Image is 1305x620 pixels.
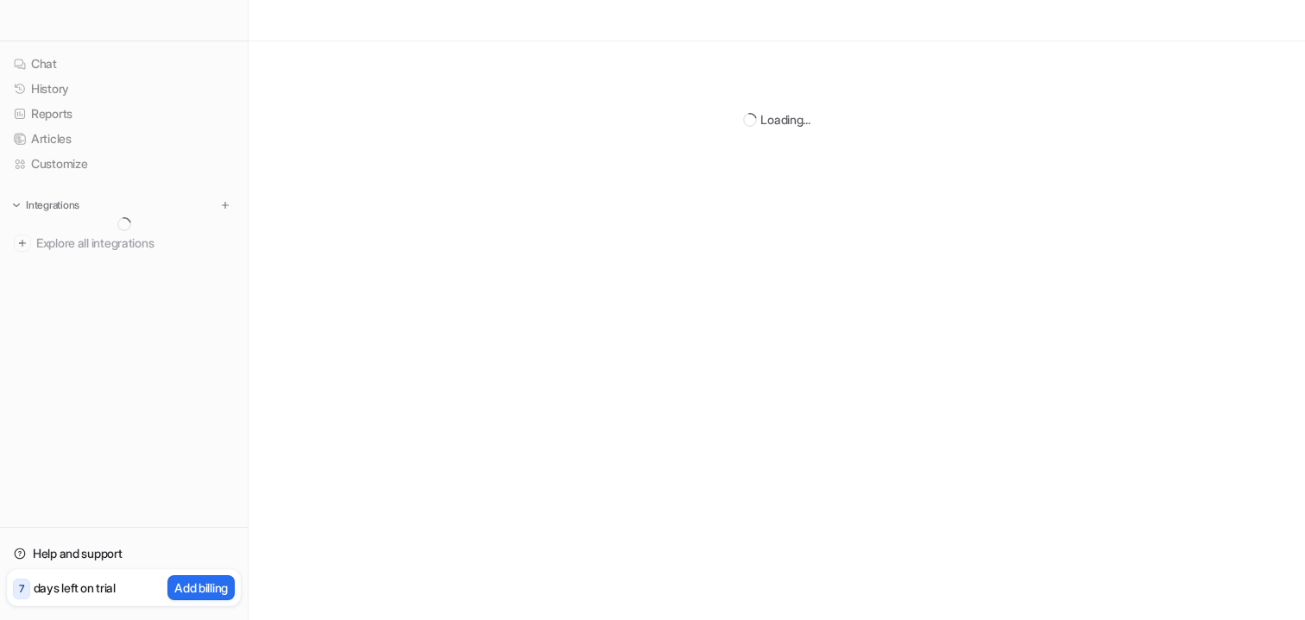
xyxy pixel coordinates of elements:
img: menu_add.svg [219,199,231,211]
button: Integrations [7,197,85,214]
p: days left on trial [34,579,116,597]
a: Articles [7,127,241,151]
img: explore all integrations [14,235,31,252]
button: Add billing [167,575,235,600]
p: Integrations [26,198,79,212]
p: 7 [19,581,24,597]
p: Add billing [174,579,228,597]
a: Chat [7,52,241,76]
a: Explore all integrations [7,231,241,255]
span: Explore all integrations [36,229,234,257]
a: Reports [7,102,241,126]
a: Customize [7,152,241,176]
div: Loading... [760,110,810,128]
a: History [7,77,241,101]
img: expand menu [10,199,22,211]
a: Help and support [7,542,241,566]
